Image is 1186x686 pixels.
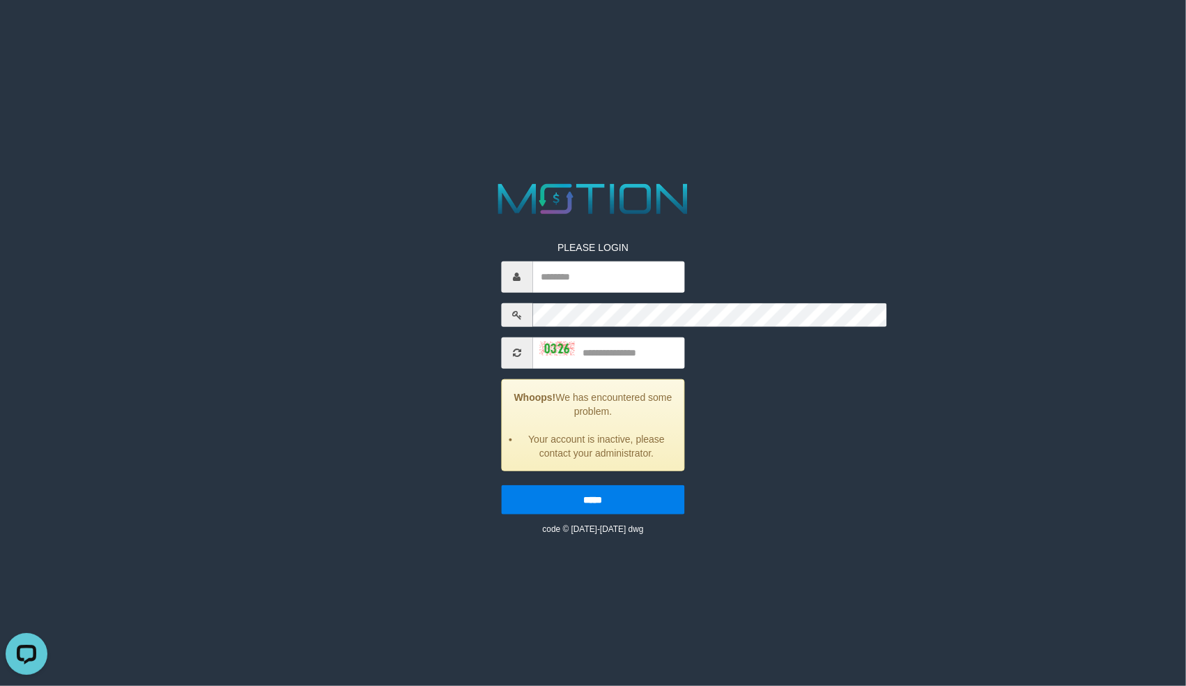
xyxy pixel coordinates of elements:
p: PLEASE LOGIN [501,240,685,254]
img: captcha [539,342,574,356]
li: Your account is inactive, please contact your administrator. [519,432,674,459]
img: MOTION_logo.png [489,178,697,220]
button: Open LiveChat chat widget [6,6,47,47]
strong: Whoops! [514,391,556,402]
div: We has encountered some problem. [501,379,685,471]
small: code © [DATE]-[DATE] dwg [542,524,643,533]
